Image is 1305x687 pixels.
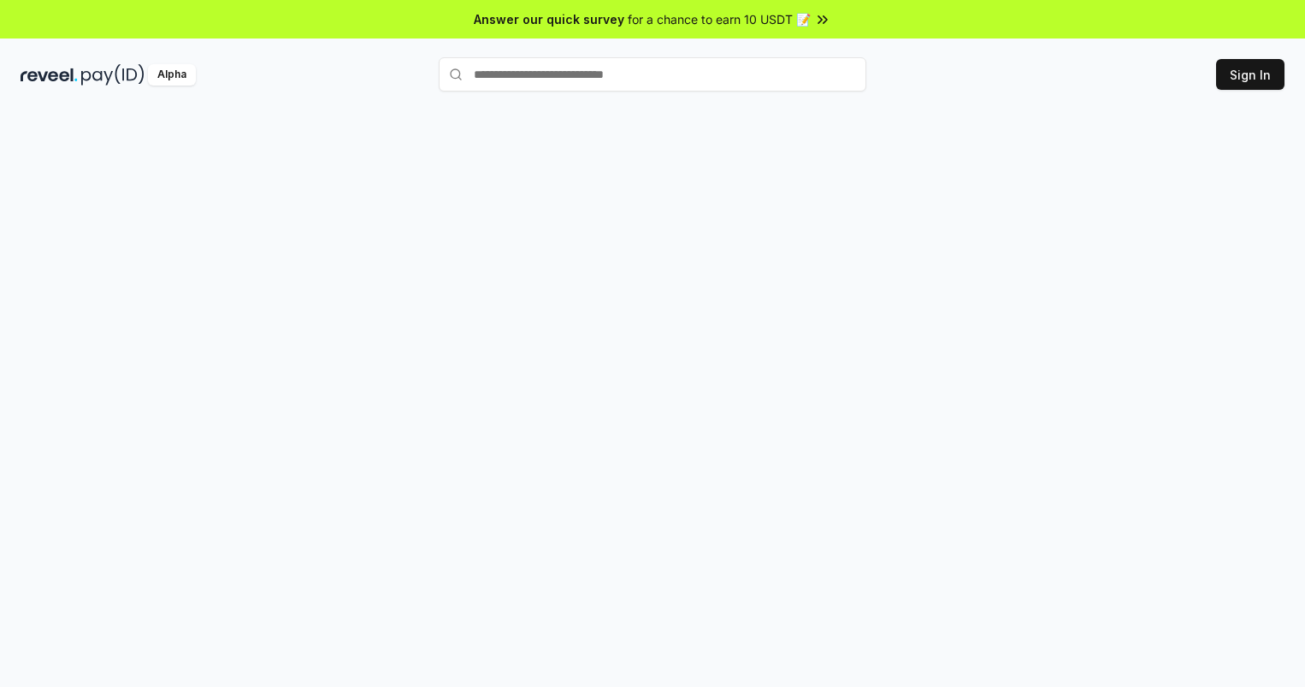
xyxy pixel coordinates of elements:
div: Alpha [148,64,196,86]
span: for a chance to earn 10 USDT 📝 [628,10,811,28]
button: Sign In [1216,59,1284,90]
img: reveel_dark [21,64,78,86]
img: pay_id [81,64,145,86]
span: Answer our quick survey [474,10,624,28]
